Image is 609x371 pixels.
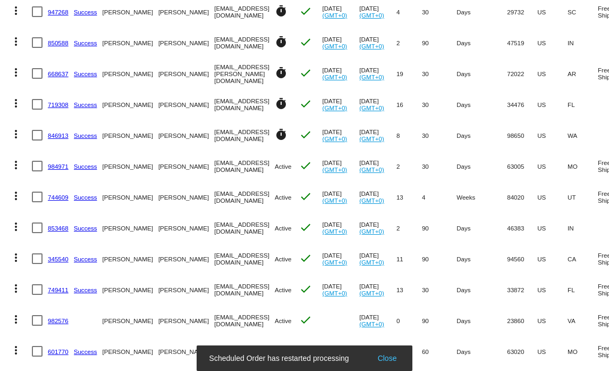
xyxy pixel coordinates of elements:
a: 947268 [48,9,69,15]
a: 719308 [48,101,69,108]
a: (GMT+0) [359,73,384,80]
mat-cell: [DATE] [323,58,360,89]
mat-cell: 30 [422,274,456,305]
mat-cell: Days [456,27,507,58]
a: (GMT+0) [359,166,384,173]
mat-cell: MO [568,336,598,367]
a: Success [74,286,97,293]
mat-cell: [PERSON_NAME] [103,305,158,336]
span: Active [275,163,292,170]
a: (GMT+0) [323,259,348,266]
mat-cell: [PERSON_NAME] [103,58,158,89]
mat-icon: more_vert [10,128,22,141]
mat-cell: [PERSON_NAME] [103,89,158,120]
mat-cell: [EMAIL_ADDRESS][DOMAIN_NAME] [214,120,275,151]
a: Success [74,255,97,262]
mat-cell: Days [456,336,507,367]
mat-cell: 34476 [507,89,537,120]
mat-cell: [PERSON_NAME] [103,212,158,243]
a: Success [74,101,97,108]
mat-cell: [PERSON_NAME] [103,336,158,367]
a: 982576 [48,317,69,324]
mat-icon: more_vert [10,344,22,357]
a: Success [74,132,97,139]
mat-cell: [PERSON_NAME] [158,243,214,274]
mat-icon: more_vert [10,220,22,233]
mat-cell: 23860 [507,305,537,336]
mat-icon: more_vert [10,4,22,17]
a: (GMT+0) [323,228,348,235]
mat-cell: [PERSON_NAME] [103,243,158,274]
mat-cell: [EMAIL_ADDRESS][DOMAIN_NAME] [214,27,275,58]
mat-icon: more_vert [10,35,22,48]
a: Success [74,9,97,15]
a: (GMT+0) [359,320,384,327]
mat-cell: AR [568,58,598,89]
mat-cell: 30 [422,58,456,89]
mat-cell: [DATE] [323,27,360,58]
a: 668637 [48,70,69,77]
a: (GMT+0) [323,166,348,173]
mat-icon: more_vert [10,313,22,326]
mat-cell: 4 [422,182,456,212]
mat-cell: [PERSON_NAME] [158,120,214,151]
mat-cell: [PERSON_NAME] [158,274,214,305]
mat-cell: 98650 [507,120,537,151]
a: (GMT+0) [359,259,384,266]
mat-cell: [DATE] [323,89,360,120]
mat-cell: [PERSON_NAME] [158,182,214,212]
mat-cell: US [537,27,568,58]
mat-cell: VA [568,305,598,336]
mat-cell: 30 [422,89,456,120]
mat-cell: [DATE] [359,120,396,151]
a: Success [74,194,97,201]
mat-cell: MO [568,151,598,182]
mat-cell: [PERSON_NAME] [103,120,158,151]
a: (GMT+0) [323,135,348,142]
mat-cell: [DATE] [359,182,396,212]
mat-cell: US [537,212,568,243]
mat-cell: [EMAIL_ADDRESS][DOMAIN_NAME] [214,336,275,367]
mat-cell: [DATE] [359,243,396,274]
mat-cell: 33872 [507,274,537,305]
mat-icon: more_vert [10,189,22,202]
mat-cell: [DATE] [323,212,360,243]
mat-cell: CA [568,243,598,274]
mat-cell: 0 [396,305,422,336]
mat-cell: Weeks [456,182,507,212]
a: (GMT+0) [359,228,384,235]
mat-cell: US [537,89,568,120]
mat-cell: [PERSON_NAME] [158,89,214,120]
a: Success [74,70,97,77]
mat-icon: more_vert [10,66,22,79]
mat-cell: Days [456,151,507,182]
simple-snack-bar: Scheduled Order has restarted processing [209,353,400,364]
mat-icon: check [299,159,312,172]
mat-cell: [EMAIL_ADDRESS][DOMAIN_NAME] [214,305,275,336]
mat-cell: [PERSON_NAME] [103,27,158,58]
mat-cell: 16 [396,89,422,120]
mat-icon: more_vert [10,97,22,110]
mat-cell: Days [456,243,507,274]
mat-icon: timer [275,36,287,48]
mat-cell: 2 [396,151,422,182]
mat-cell: [EMAIL_ADDRESS][DOMAIN_NAME] [214,274,275,305]
mat-cell: [PERSON_NAME] [158,305,214,336]
mat-icon: more_vert [10,159,22,171]
mat-cell: 47519 [507,27,537,58]
mat-cell: FL [568,274,598,305]
a: (GMT+0) [359,135,384,142]
mat-cell: [DATE] [323,182,360,212]
mat-cell: US [537,274,568,305]
span: Active [275,317,292,324]
mat-cell: 30 [422,120,456,151]
a: 345540 [48,255,69,262]
mat-cell: 11 [396,243,422,274]
a: 749411 [48,286,69,293]
mat-cell: [DATE] [359,89,396,120]
a: 984971 [48,163,69,170]
mat-cell: [EMAIL_ADDRESS][PERSON_NAME][DOMAIN_NAME] [214,58,275,89]
button: Close [375,353,400,364]
mat-cell: 2 [396,27,422,58]
mat-icon: timer [275,128,287,141]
